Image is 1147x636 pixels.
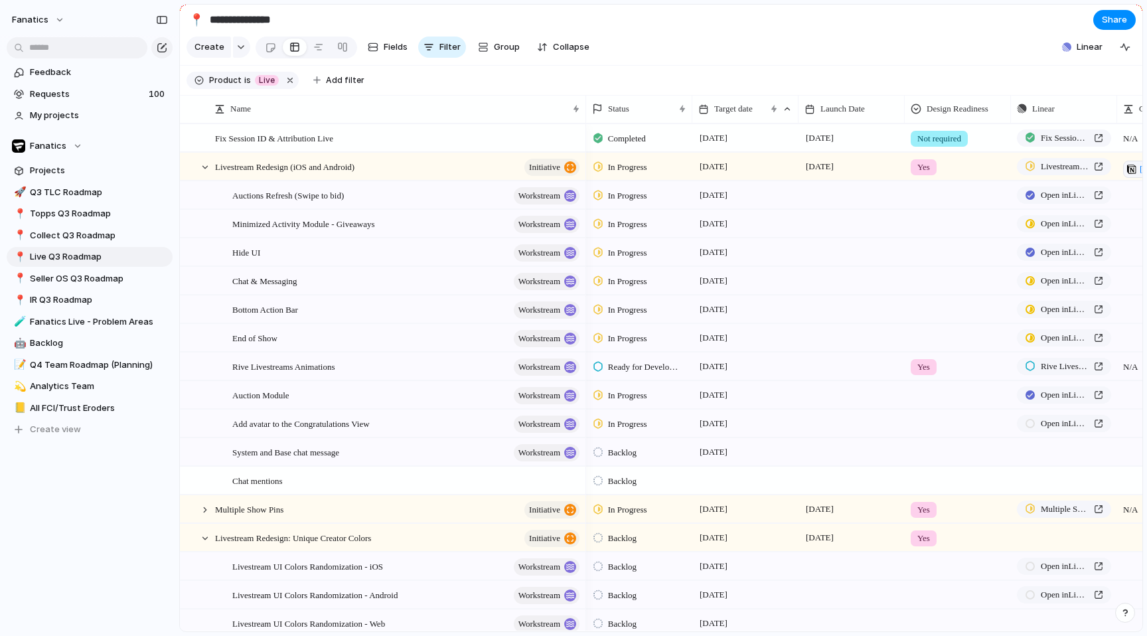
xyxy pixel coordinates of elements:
[259,74,275,86] span: Live
[494,40,520,54] span: Group
[14,293,23,308] div: 📍
[326,74,364,86] span: Add filter
[252,73,281,88] button: Live
[242,73,254,88] button: is
[529,158,560,177] span: initiative
[7,376,173,396] div: 💫Analytics Team
[189,11,204,29] div: 📍
[696,187,731,203] span: [DATE]
[608,218,647,231] span: In Progress
[1057,37,1108,57] button: Linear
[514,358,579,376] button: workstream
[149,88,167,101] span: 100
[1041,588,1089,601] span: Open in Linear
[1041,131,1089,145] span: Fix Session ID & Attribution Live
[30,207,168,220] span: Topps Q3 Roadmap
[7,355,173,375] a: 📝Q4 Team Roadmap (Planning)
[7,312,173,332] div: 🧪Fanatics Live - Problem Areas
[1017,187,1111,204] a: Open inLinear
[803,130,837,146] span: [DATE]
[608,246,647,260] span: In Progress
[514,558,579,576] button: workstream
[803,530,837,546] span: [DATE]
[7,398,173,418] div: 📒All FCI/Trust Eroders
[471,37,526,58] button: Group
[232,416,370,431] span: Add avatar to the Congratulations View
[1017,586,1111,603] a: Open inLinear
[30,66,168,79] span: Feedback
[30,423,81,436] span: Create view
[7,269,173,289] div: 📍Seller OS Q3 Roadmap
[232,587,398,602] span: Livestream UI Colors Randomization - Android
[696,273,731,289] span: [DATE]
[232,244,260,260] span: Hide UI
[7,106,173,125] a: My projects
[514,587,579,604] button: workstream
[7,183,173,202] div: 🚀Q3 TLC Roadmap
[30,250,168,264] span: Live Q3 Roadmap
[30,380,168,393] span: Analytics Team
[696,444,731,460] span: [DATE]
[608,102,629,116] span: Status
[232,387,289,402] span: Auction Module
[529,501,560,519] span: initiative
[696,159,731,175] span: [DATE]
[30,272,168,285] span: Seller OS Q3 Roadmap
[553,40,589,54] span: Collapse
[186,9,207,31] button: 📍
[917,360,930,374] span: Yes
[917,532,930,545] span: Yes
[696,358,731,374] span: [DATE]
[514,244,579,262] button: workstream
[30,164,168,177] span: Projects
[1041,160,1089,173] span: Livestream Redesign (iOS and Android)
[232,615,385,631] span: Livestream UI Colors Randomization - Web
[1041,388,1089,402] span: Open in Linear
[232,473,282,488] span: Chat mentions
[518,558,560,576] span: workstream
[608,303,647,317] span: In Progress
[30,358,168,372] span: Q4 Team Roadmap (Planning)
[1017,501,1111,518] a: Multiple Show Pins
[12,380,25,393] button: 💫
[1032,102,1055,116] span: Linear
[696,330,731,346] span: [DATE]
[30,186,168,199] span: Q3 TLC Roadmap
[514,615,579,633] button: workstream
[232,330,277,345] span: End of Show
[518,586,560,605] span: workstream
[14,250,23,265] div: 📍
[696,387,731,403] span: [DATE]
[1041,274,1089,287] span: Open in Linear
[12,337,25,350] button: 🤖
[1041,331,1089,345] span: Open in Linear
[514,216,579,233] button: workstream
[230,102,251,116] span: Name
[12,358,25,372] button: 📝
[30,229,168,242] span: Collect Q3 Roadmap
[12,272,25,285] button: 📍
[714,102,753,116] span: Target date
[1017,158,1111,175] a: Livestream Redesign (iOS and Android)
[232,301,298,317] span: Bottom Action Bar
[608,161,647,174] span: In Progress
[232,358,335,374] span: Rive Livestreams Animations
[608,503,647,517] span: In Progress
[7,420,173,439] button: Create view
[514,301,579,319] button: workstream
[7,226,173,246] a: 📍Collect Q3 Roadmap
[12,229,25,242] button: 📍
[7,204,173,224] a: 📍Topps Q3 Roadmap
[518,615,560,633] span: workstream
[696,130,731,146] span: [DATE]
[215,530,371,545] span: Livestream Redesign: Unique Creator Colors
[608,389,647,402] span: In Progress
[518,244,560,262] span: workstream
[608,132,646,145] span: Completed
[215,159,354,174] span: Livestream Redesign (iOS and Android)
[514,387,579,404] button: workstream
[1017,215,1111,232] a: Open inLinear
[7,333,173,353] a: 🤖Backlog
